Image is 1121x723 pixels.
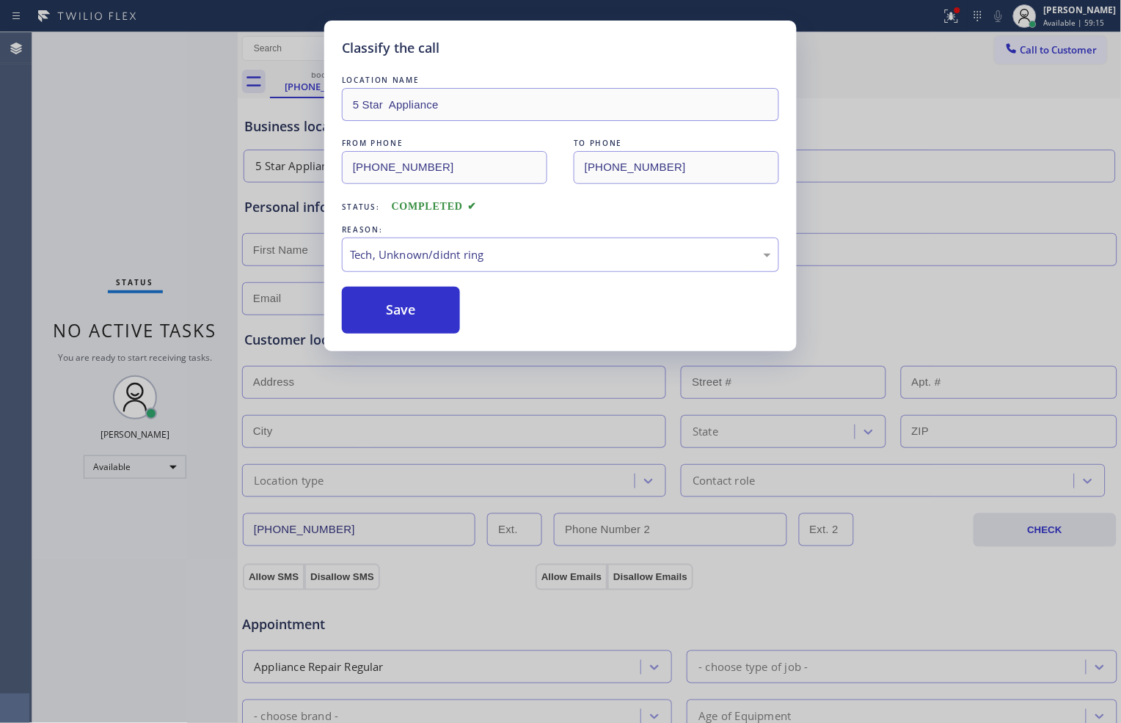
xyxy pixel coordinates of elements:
[342,151,547,184] input: From phone
[342,287,460,334] button: Save
[350,246,771,263] div: Tech, Unknown/didnt ring
[342,202,380,212] span: Status:
[342,222,779,238] div: REASON:
[574,136,779,151] div: TO PHONE
[392,201,477,212] span: COMPLETED
[342,38,439,58] h5: Classify the call
[574,151,779,184] input: To phone
[342,73,779,88] div: LOCATION NAME
[342,136,547,151] div: FROM PHONE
